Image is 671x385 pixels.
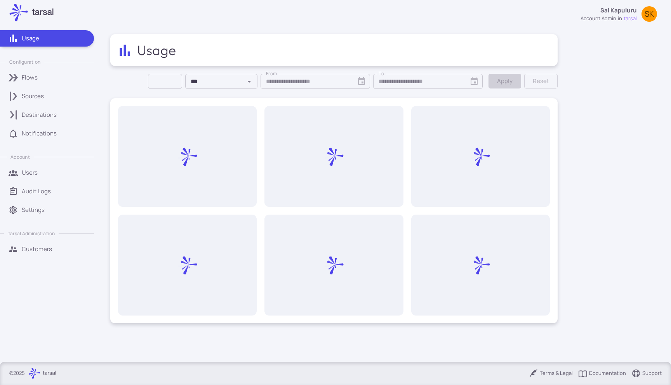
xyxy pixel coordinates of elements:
p: Users [22,168,38,177]
p: Sources [22,92,44,101]
span: in [618,15,622,23]
a: Support [631,369,662,378]
button: Apply [488,74,521,88]
img: Loading... [471,256,490,275]
p: Flows [22,73,38,82]
button: Sai Kapuluruaccount adminintarsalSK [576,3,662,25]
button: Reset [524,74,558,88]
p: Destinations [22,111,57,119]
p: Audit Logs [22,187,51,196]
p: Settings [22,206,45,214]
p: Configuration [9,59,40,65]
label: From [266,70,277,77]
img: Loading... [178,147,197,166]
div: account admin [581,15,616,23]
p: Account [10,154,30,160]
label: To [379,70,384,77]
p: Notifications [22,129,57,138]
span: SK [645,10,654,18]
img: Loading... [324,147,344,166]
a: Documentation [578,369,626,378]
h2: Usage [137,42,177,58]
p: Sai Kapuluru [600,6,637,15]
p: © 2025 [9,369,25,377]
button: Open [244,76,255,87]
span: tarsal [624,15,637,23]
a: Terms & Legal [529,369,573,378]
img: Loading... [471,147,490,166]
img: Loading... [324,256,344,275]
p: Customers [22,245,52,253]
img: Loading... [178,256,197,275]
p: Usage [22,34,39,43]
p: Tarsal Administration [8,230,55,237]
